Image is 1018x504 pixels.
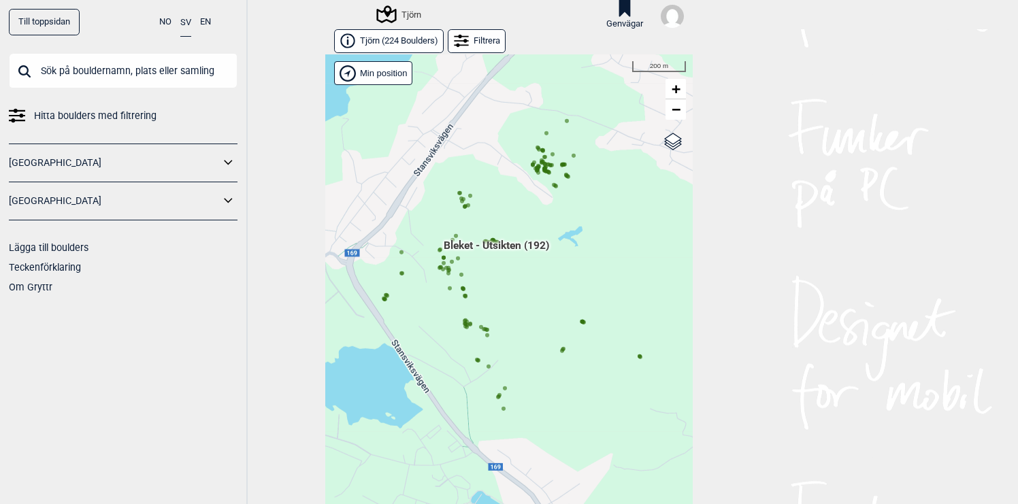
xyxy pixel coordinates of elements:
span: Bleket - Utsikten (192) [444,238,549,264]
a: [GEOGRAPHIC_DATA] [9,153,220,173]
a: Hitta boulders med filtrering [9,106,237,126]
span: − [672,101,680,118]
a: Tjörn (224 Boulders) [334,29,444,53]
span: Tjörn ( 224 Boulders ) [360,35,438,47]
div: Tjörn [378,6,421,22]
a: [GEOGRAPHIC_DATA] [9,191,220,211]
div: 200 m [632,61,686,72]
div: Filtrera [448,29,506,53]
a: Lägga till boulders [9,242,88,253]
span: + [672,80,680,97]
a: Zoom in [666,79,686,99]
span: Hitta boulders med filtrering [34,106,157,126]
div: Vis min position [334,61,412,85]
img: User fallback1 [661,5,684,28]
button: EN [200,9,211,35]
button: SV [180,9,191,37]
a: Om Gryttr [9,282,52,292]
a: Teckenförklaring [9,262,81,273]
a: Layers [660,127,686,156]
a: Till toppsidan [9,9,80,35]
div: Bleket - Utsikten (192) [492,256,500,264]
a: Zoom out [666,99,686,120]
input: Sök på bouldernamn, plats eller samling [9,53,237,88]
button: NO [159,9,171,35]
